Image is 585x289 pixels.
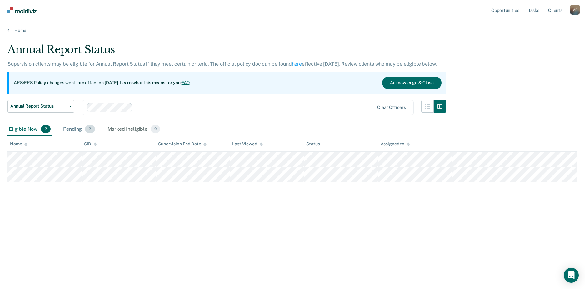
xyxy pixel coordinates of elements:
div: Assigned to [381,141,410,147]
div: Clear officers [377,105,406,110]
button: Acknowledge & Close [382,77,442,89]
img: Recidiviz [7,7,37,13]
div: Eligible Now2 [7,123,52,136]
span: Annual Report Status [10,104,67,109]
div: Status [306,141,320,147]
p: ARS/ERS Policy changes went into effect on [DATE]. Learn what this means for you: [14,80,190,86]
span: 2 [85,125,95,133]
p: Supervision clients may be eligible for Annual Report Status if they meet certain criteria. The o... [7,61,437,67]
div: Marked Ineligible0 [106,123,162,136]
div: V F [570,5,580,15]
div: Supervision End Date [158,141,207,147]
a: FAQ [182,80,190,85]
a: Home [7,28,577,33]
div: Pending2 [62,123,96,136]
div: Last Viewed [232,141,262,147]
div: Name [10,141,27,147]
div: SID [84,141,97,147]
button: Profile dropdown button [570,5,580,15]
button: Annual Report Status [7,100,74,113]
div: Open Intercom Messenger [564,268,579,283]
a: here [292,61,302,67]
span: 2 [41,125,51,133]
span: 0 [151,125,160,133]
div: Annual Report Status [7,43,446,61]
